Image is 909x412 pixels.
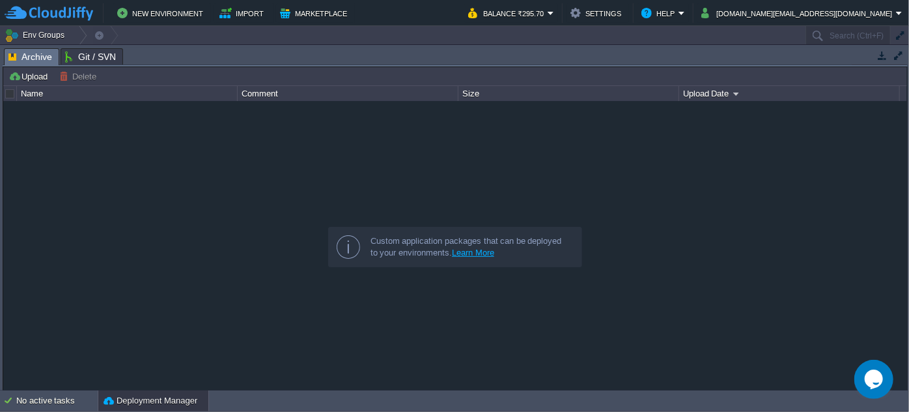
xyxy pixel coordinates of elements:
[238,86,458,101] div: Comment
[280,5,351,21] button: Marketplace
[59,70,100,82] button: Delete
[459,86,678,101] div: Size
[16,390,98,411] div: No active tasks
[641,5,678,21] button: Help
[104,394,197,407] button: Deployment Manager
[452,248,494,257] a: Learn More
[18,86,237,101] div: Name
[468,5,548,21] button: Balance ₹295.70
[8,70,51,82] button: Upload
[371,235,571,259] div: Custom application packages that can be deployed to your environments.
[854,360,896,399] iframe: chat widget
[8,49,52,65] span: Archive
[65,49,116,65] span: Git / SVN
[701,5,896,21] button: [DOMAIN_NAME][EMAIL_ADDRESS][DOMAIN_NAME]
[219,5,268,21] button: Import
[5,5,93,22] img: CloudJiffy
[5,26,69,44] button: Env Groups
[570,5,625,21] button: Settings
[680,86,899,101] div: Upload Date
[117,5,207,21] button: New Environment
